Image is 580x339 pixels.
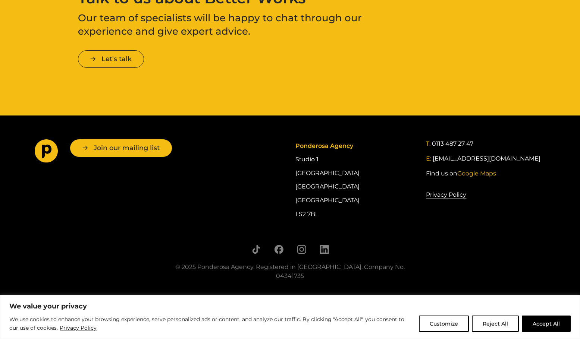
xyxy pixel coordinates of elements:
a: Follow us on LinkedIn [320,245,329,254]
a: Find us onGoogle Maps [426,169,496,178]
a: Follow us on Instagram [297,245,306,254]
div: © 2025 Ponderosa Agency. Registered in [GEOGRAPHIC_DATA]. Company No. 04341735 [165,263,415,281]
span: T: [426,140,430,147]
p: We use cookies to enhance your browsing experience, serve personalized ads or content, and analyz... [9,315,413,333]
button: Reject All [472,316,519,332]
a: 0113 487 27 47 [432,139,473,148]
a: Follow us on Facebook [274,245,283,254]
a: Let's talk [78,50,144,68]
button: Customize [419,316,469,332]
a: Follow us on TikTok [251,245,261,254]
button: Join our mailing list [70,139,172,157]
a: Privacy Policy [426,190,466,200]
span: Google Maps [457,170,496,177]
a: Go to homepage [35,139,58,165]
span: E: [426,155,431,162]
button: Accept All [522,316,571,332]
span: Ponderosa Agency [295,142,353,149]
a: Privacy Policy [59,323,97,332]
p: Our team of specialists will be happy to chat through our experience and give expert advice. [78,12,371,38]
p: We value your privacy [9,302,571,311]
a: [EMAIL_ADDRESS][DOMAIN_NAME] [433,154,540,163]
div: Studio 1 [GEOGRAPHIC_DATA] [GEOGRAPHIC_DATA] [GEOGRAPHIC_DATA] LS2 7BL [295,139,415,221]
